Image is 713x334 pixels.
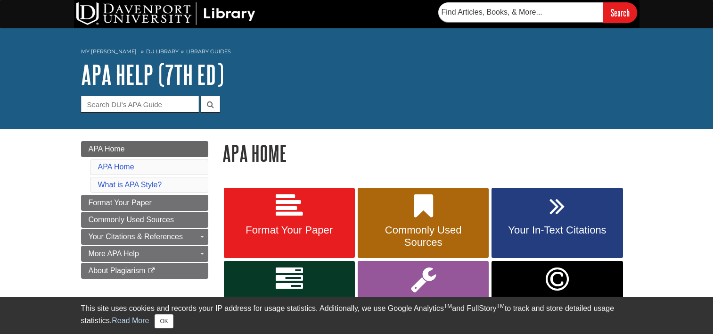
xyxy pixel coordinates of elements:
[222,141,632,165] h1: APA Home
[76,2,255,25] img: DU Library
[81,60,224,89] a: APA Help (7th Ed)
[81,48,137,56] a: My [PERSON_NAME]
[89,267,146,275] span: About Plagiarism
[499,224,615,236] span: Your In-Text Citations
[438,2,637,23] form: Searches DU Library's articles, books, and more
[186,48,231,55] a: Library Guides
[365,224,482,249] span: Commonly Used Sources
[224,261,355,333] a: Your Reference List
[89,250,139,258] span: More APA Help
[148,268,156,274] i: This link opens in a new window
[81,229,208,245] a: Your Citations & References
[358,261,489,333] a: More APA Help
[497,303,505,309] sup: TM
[358,188,489,259] a: Commonly Used Sources
[98,163,134,171] a: APA Home
[81,45,632,60] nav: breadcrumb
[81,195,208,211] a: Format Your Paper
[231,224,348,236] span: Format Your Paper
[89,233,183,241] span: Your Citations & References
[81,246,208,262] a: More APA Help
[444,303,452,309] sup: TM
[81,212,208,228] a: Commonly Used Sources
[112,317,149,325] a: Read More
[492,261,623,333] a: Link opens in new window
[146,48,179,55] a: DU Library
[81,263,208,279] a: About Plagiarism
[492,188,623,259] a: Your In-Text Citations
[155,314,173,328] button: Close
[89,216,174,224] span: Commonly Used Sources
[438,2,603,22] input: Find Articles, Books, & More...
[603,2,637,23] input: Search
[89,199,152,207] span: Format Your Paper
[98,181,162,189] a: What is APA Style?
[81,141,208,157] a: APA Home
[81,303,632,328] div: This site uses cookies and records your IP address for usage statistics. Additionally, we use Goo...
[89,145,125,153] span: APA Home
[81,96,199,112] input: Search DU's APA Guide
[224,188,355,259] a: Format Your Paper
